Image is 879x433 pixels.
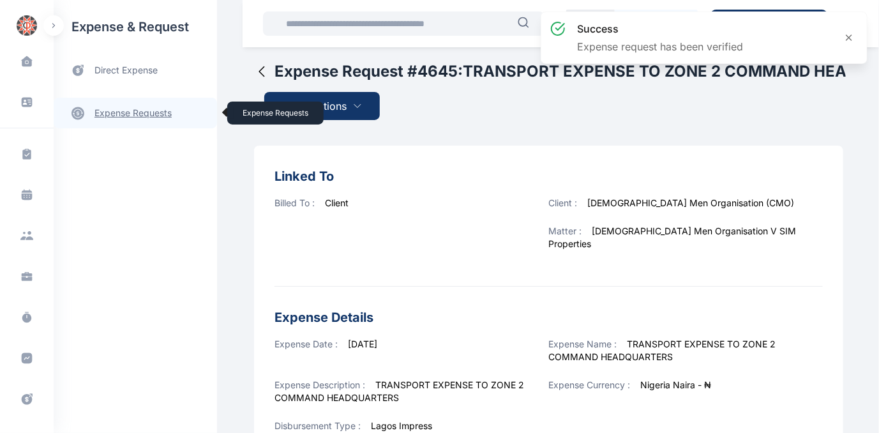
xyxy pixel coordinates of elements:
span: [DEMOGRAPHIC_DATA] Men Organisation V SIM Properties [549,225,797,249]
span: Disbursement Type : [274,420,361,431]
a: direct expense [54,54,217,87]
h3: success [577,21,743,36]
span: TRANSPORT EXPENSE TO ZONE 2 COMMAND HEADQUARTERS [549,338,776,362]
span: Lagos Impress [371,420,432,431]
span: TRANSPORT EXPENSE TO ZONE 2 COMMAND HEADQUARTERS [274,379,524,403]
span: Client : [549,197,578,208]
span: Billed To : [274,197,315,208]
span: Expense Currency : [549,379,631,390]
span: Client [325,197,349,208]
h3: Linked To [274,166,823,186]
span: More Options [282,98,347,114]
h3: Expense Details [274,307,823,328]
span: direct expense [94,64,158,77]
div: expense requestsexpense requests [54,87,217,128]
span: [DEMOGRAPHIC_DATA] Men Organisation (CMO) [588,197,795,208]
p: Expense request has been verified [577,39,743,54]
span: Expense Name : [549,338,617,349]
span: Nigeria Naira - ₦ [641,379,712,390]
a: expense requests [54,98,217,128]
span: Expense Date : [274,338,338,349]
span: Matter : [549,225,582,236]
span: [DATE] [348,338,377,349]
span: Expense Description : [274,379,365,390]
